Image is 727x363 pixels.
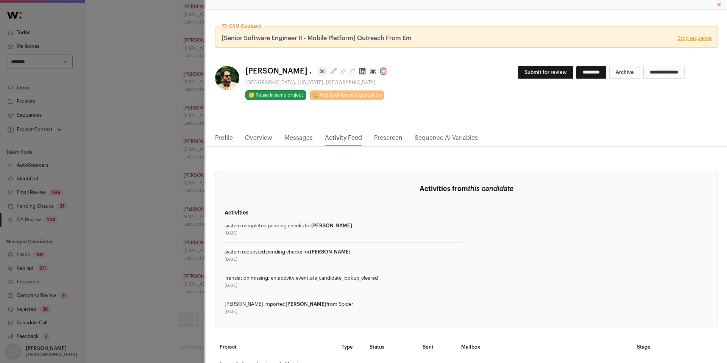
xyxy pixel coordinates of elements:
[632,340,665,355] th: Stage
[311,223,352,228] span: [PERSON_NAME]
[415,133,478,146] a: Sequence AI Variables
[225,309,462,315] div: [DATE]
[225,283,462,289] div: [DATE]
[245,90,306,100] button: 🔂 Reuse in same project
[677,35,711,41] a: Stop sequence
[225,249,462,255] div: system requested pending checks for
[468,185,513,192] span: this candidate
[225,301,462,307] div: [PERSON_NAME] imported from Spider
[310,249,351,254] span: [PERSON_NAME]
[225,230,462,236] div: [DATE]
[225,223,462,229] div: system completed pending checks for
[245,80,390,86] div: [GEOGRAPHIC_DATA], [US_STATE], [GEOGRAPHIC_DATA]
[215,66,239,90] img: 388ae47e1da44499e487f1b8fb96f34b0cd0bf913a87f30ded31393f84e4490f.jpg
[325,133,362,146] a: Activity Feed
[420,183,513,194] h2: Activities from
[225,209,462,217] h3: Activities
[609,66,640,79] button: Archive
[457,340,632,355] th: Mailbox
[337,340,365,355] th: Type
[215,340,337,355] th: Project
[285,302,326,307] span: [PERSON_NAME]
[225,257,462,263] div: [DATE]
[245,133,272,146] a: Overview
[518,66,573,79] button: Submit for review
[374,133,403,146] a: Prescreen
[222,34,412,43] span: [Senior Software Engineer II - Mobile Platform] Outreach From Em
[245,66,312,77] span: [PERSON_NAME] .
[309,90,384,100] a: 🏡 Add to different organization
[215,133,233,146] a: Profile
[418,340,457,355] th: Sent
[365,340,418,355] th: Status
[229,23,261,29] span: CSM Outreach
[284,133,313,146] a: Messages
[225,275,462,281] div: Translation missing: en.activity.event.ats_candidate_lookup_cleared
